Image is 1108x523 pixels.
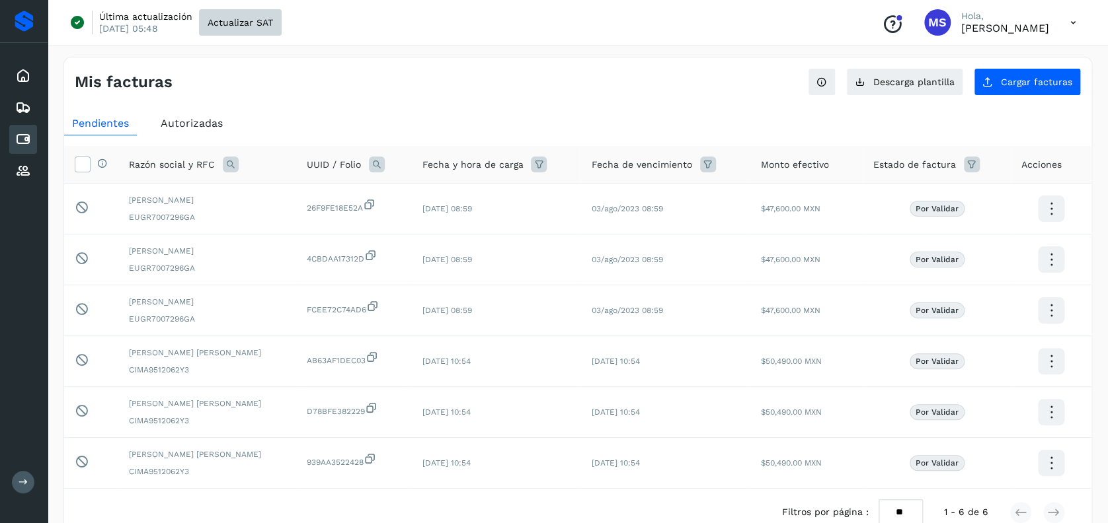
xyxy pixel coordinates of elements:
div: Inicio [9,61,37,90]
span: 03/ago/2023 08:59 [592,255,663,264]
span: $50,490.00 MXN [760,407,821,417]
span: 26F9FE18E52A [307,198,401,214]
span: Cargar facturas [1001,77,1072,87]
span: Fecha y hora de carga [422,158,523,172]
p: Por validar [916,306,959,315]
span: $47,600.00 MXN [760,255,820,264]
span: $50,490.00 MXN [760,357,821,366]
span: Monto efectivo [760,158,828,172]
p: Por validar [916,458,959,468]
span: Acciones [1021,158,1062,172]
span: Estado de factura [873,158,956,172]
span: [DATE] 08:59 [422,306,471,315]
span: CIMA9512062Y3 [129,466,286,477]
span: FCEE72C74AD6 [307,300,401,316]
span: [PERSON_NAME] [PERSON_NAME] [129,398,286,409]
p: Mariana Salazar [961,22,1049,34]
span: [DATE] 10:54 [422,407,470,417]
span: Actualizar SAT [208,18,273,27]
span: Descarga plantilla [873,77,955,87]
span: $47,600.00 MXN [760,204,820,213]
span: [DATE] 10:54 [422,458,470,468]
span: Fecha de vencimiento [592,158,692,172]
p: Última actualización [99,11,192,22]
span: 03/ago/2023 08:59 [592,204,663,213]
span: CIMA9512062Y3 [129,415,286,427]
span: EUGR7007296GA [129,262,286,274]
button: Cargar facturas [974,68,1081,96]
span: [PERSON_NAME] [PERSON_NAME] [129,448,286,460]
span: Pendientes [72,117,129,129]
span: [DATE] 10:54 [592,357,640,366]
p: Hola, [961,11,1049,22]
span: [PERSON_NAME] [129,245,286,257]
span: [PERSON_NAME] [PERSON_NAME] [129,347,286,359]
span: D78BFE382229 [307,401,401,417]
p: Por validar [916,357,959,366]
span: Autorizadas [161,117,223,129]
button: Actualizar SAT [199,9,282,36]
div: Embarques [9,93,37,122]
span: [DATE] 08:59 [422,255,471,264]
h4: Mis facturas [75,73,173,92]
p: Por validar [916,204,959,213]
span: [DATE] 10:54 [422,357,470,366]
p: [DATE] 05:48 [99,22,158,34]
span: 4CBDAA17312D [307,249,401,265]
button: Descarga plantilla [846,68,963,96]
span: 03/ago/2023 08:59 [592,306,663,315]
span: Razón social y RFC [129,158,215,172]
span: CIMA9512062Y3 [129,364,286,376]
p: Por validar [916,255,959,264]
span: $47,600.00 MXN [760,306,820,315]
span: [PERSON_NAME] [129,296,286,308]
span: 1 - 6 de 6 [944,505,988,519]
span: [DATE] 10:54 [592,458,640,468]
span: [DATE] 10:54 [592,407,640,417]
span: [DATE] 08:59 [422,204,471,213]
div: Proveedores [9,157,37,186]
span: EUGR7007296GA [129,313,286,325]
span: UUID / Folio [307,158,361,172]
span: Filtros por página : [781,505,868,519]
span: [PERSON_NAME] [129,194,286,206]
span: AB63AF1DEC03 [307,351,401,366]
span: 939AA3522428 [307,452,401,468]
div: Cuentas por pagar [9,125,37,154]
p: Por validar [916,407,959,417]
span: EUGR7007296GA [129,211,286,223]
span: $50,490.00 MXN [760,458,821,468]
